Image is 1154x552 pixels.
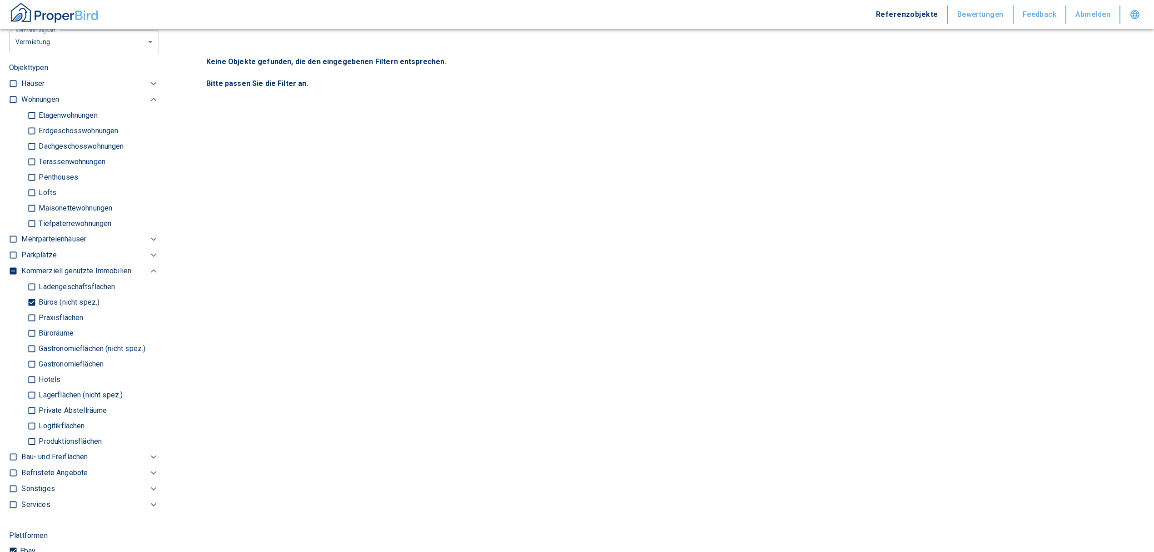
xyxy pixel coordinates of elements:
p: Kommerziell genutzte Immobilien [21,266,131,276]
p: Keine Objekte gefunden, die den eingegebenen Filtern entsprechen. Bitte passen Sie die Filter an. [206,56,1116,89]
p: Lofts [36,189,56,196]
button: Referenzobjekte [867,5,948,24]
p: Private Abstellräume [36,407,107,414]
p: Befristete Angebote [21,467,88,478]
p: Büroräume [36,330,73,337]
div: Bau- und Freiflächen [21,449,159,465]
p: Tiefpaterrewohnungen [36,220,111,227]
button: Abmelden [1066,5,1120,24]
p: Wohnungen [21,94,59,105]
p: Gastronomieflächen (nicht spez.) [36,345,145,352]
div: Mehrparteienhäuser [21,231,159,247]
p: Erdgeschosswohnungen [36,127,118,135]
p: Maisonettewohnungen [36,205,112,212]
p: Bau- und Freiflächen [21,452,88,462]
img: ProperBird Logo and Home Button [9,1,100,24]
p: Hotels [36,376,60,383]
p: Gastronomieflächen [36,361,104,368]
p: Objekttypen [9,62,159,73]
button: ProperBird Logo and Home Button [9,1,100,28]
p: Lagerflächen (nicht spez.) [36,391,123,399]
p: Plattformen [9,530,48,541]
p: Penthouses [36,174,78,181]
div: Wohnungen [21,92,159,108]
p: Produktionsflächen [36,438,102,445]
div: Services [21,497,159,513]
div: Befristete Angebote [21,465,159,481]
p: Services [21,499,50,510]
p: Logitikflächen [36,422,85,430]
p: Terassenwohnungen [36,158,105,166]
p: Etagenwohnungen [36,112,97,119]
div: letzte 6 Monate [9,30,159,54]
div: Sonstiges [21,481,159,497]
p: Dachgeschosswohnungen [36,143,124,150]
p: Ladengeschäftsflächen [36,283,115,291]
p: Mehrparteienhäuser [21,234,86,245]
p: Parkplätze [21,250,57,261]
p: Büros (nicht spez.) [36,299,99,306]
button: Bewertungen [948,5,1014,24]
div: Parkplätze [21,247,159,263]
div: Kommerziell genutzte Immobilien [21,263,159,279]
div: Häuser [21,76,159,92]
p: Praxisflächen [36,314,83,321]
p: Sonstiges [21,483,55,494]
button: Feedback [1014,5,1067,24]
p: Häuser [21,78,45,89]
